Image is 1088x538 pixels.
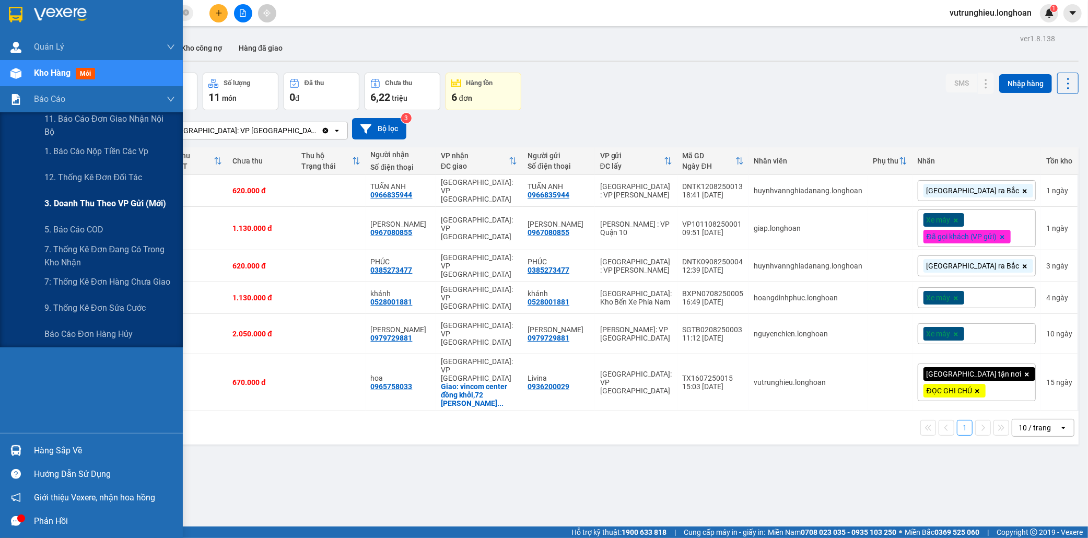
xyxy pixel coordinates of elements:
[528,162,589,170] div: Số điện thoại
[1050,5,1058,12] sup: 1
[371,374,430,382] div: hoa
[1052,186,1068,195] span: ngày
[927,369,1022,379] span: [GEOGRAPHIC_DATA] tận nơi
[451,91,457,103] span: 6
[320,125,321,136] input: Selected Hà Nội: VP Quận Thanh Xuân.
[600,182,672,199] div: [GEOGRAPHIC_DATA] : VP [PERSON_NAME]
[600,370,672,395] div: [GEOGRAPHIC_DATA]: VP [GEOGRAPHIC_DATA]
[208,91,220,103] span: 11
[232,186,291,195] div: 620.000 đ
[371,228,413,237] div: 0967080855
[1046,157,1072,165] div: Tồn kho
[44,171,142,184] span: 12. Thống kê đơn đối tác
[600,325,672,342] div: [PERSON_NAME]: VP [GEOGRAPHIC_DATA]
[44,328,133,341] span: Báo cáo đơn hàng hủy
[371,325,430,334] div: ANH VŨ
[600,220,672,237] div: [PERSON_NAME] : VP Quận 10
[203,73,278,110] button: Số lượng11món
[76,68,95,79] span: mới
[239,9,247,17] span: file-add
[1020,33,1055,44] div: ver 1.8.138
[528,266,569,274] div: 0385273477
[232,294,291,302] div: 1.130.000 đ
[441,162,509,170] div: ĐC giao
[305,79,324,87] div: Đã thu
[34,40,64,53] span: Quản Lý
[289,91,295,103] span: 0
[497,399,504,407] span: ...
[34,92,65,106] span: Báo cáo
[528,334,569,342] div: 0979729881
[230,36,291,61] button: Hàng đã giao
[371,382,413,391] div: 0965758033
[683,266,744,274] div: 12:39 [DATE]
[441,285,517,310] div: [GEOGRAPHIC_DATA]: VP [GEOGRAPHIC_DATA]
[754,157,863,165] div: Nhân viên
[234,4,252,22] button: file-add
[754,224,863,232] div: giap.longhoan
[11,516,21,526] span: message
[683,334,744,342] div: 11:12 [DATE]
[528,228,569,237] div: 0967080855
[946,74,977,92] button: SMS
[183,8,189,18] span: close-circle
[10,94,21,105] img: solution-icon
[927,293,951,302] span: Xe máy
[10,68,21,79] img: warehouse-icon
[600,162,664,170] div: ĐC lấy
[683,374,744,382] div: TX1607250015
[44,275,170,288] span: 7: Thống kê đơn hàng chưa giao
[232,262,291,270] div: 620.000 đ
[34,466,175,482] div: Hướng dẫn sử dụng
[528,325,589,334] div: ANH VŨ
[528,191,569,199] div: 0966835944
[232,157,291,165] div: Chưa thu
[446,73,521,110] button: Hàng tồn6đơn
[677,147,749,175] th: Toggle SortBy
[11,493,21,502] span: notification
[754,294,863,302] div: hoangdinhphuc.longhoan
[44,197,166,210] span: 3. Doanh Thu theo VP Gửi (mới)
[927,386,972,395] span: ĐỌC GHI CHÚ
[371,289,430,298] div: khánh
[1046,294,1072,302] div: 4
[296,147,365,175] th: Toggle SortBy
[683,191,744,199] div: 18:41 [DATE]
[167,125,319,136] div: [GEOGRAPHIC_DATA]: VP [GEOGRAPHIC_DATA]
[899,530,902,534] span: ⚪️
[1056,378,1072,387] span: ngày
[401,113,412,123] sup: 3
[528,151,589,160] div: Người gửi
[222,94,237,102] span: món
[44,301,146,314] span: 9. Thống kê đơn sửa cước
[183,9,189,16] span: close-circle
[1045,8,1054,18] img: icon-new-feature
[173,36,230,61] button: Kho công nợ
[600,151,664,160] div: VP gửi
[905,527,979,538] span: Miền Bắc
[163,147,227,175] th: Toggle SortBy
[528,258,589,266] div: PHÚC
[1046,262,1072,270] div: 3
[441,382,517,407] div: Giao: vincom center đồng khởi,72 lê thánh tôn,hcm
[1059,424,1068,432] svg: open
[801,528,896,536] strong: 0708 023 035 - 0935 103 250
[295,94,299,102] span: đ
[683,289,744,298] div: BXPN0708250005
[528,289,589,298] div: khánh
[44,145,148,158] span: 1. Báo cáo nộp tiền các vp
[768,527,896,538] span: Miền Nam
[683,162,735,170] div: Ngày ĐH
[10,445,21,456] img: warehouse-icon
[1063,4,1082,22] button: caret-down
[528,374,589,382] div: Livina
[301,162,352,170] div: Trạng thái
[1052,262,1068,270] span: ngày
[371,220,430,228] div: KIM ANH
[371,298,413,306] div: 0528001881
[987,527,989,538] span: |
[385,79,413,87] div: Chưa thu
[371,150,430,159] div: Người nhận
[571,527,666,538] span: Hỗ trợ kỹ thuật:
[371,334,413,342] div: 0979729881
